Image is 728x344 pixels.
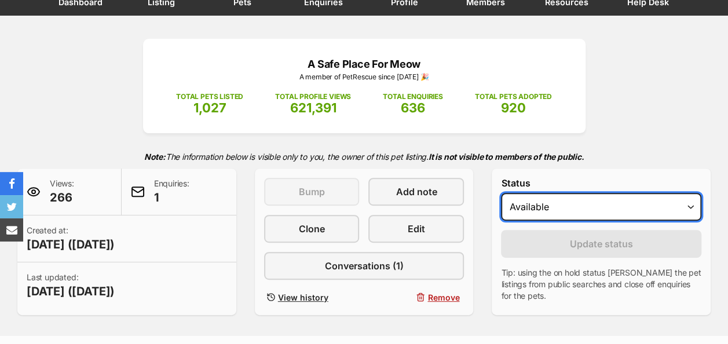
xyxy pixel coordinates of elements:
strong: Note: [144,152,166,162]
a: View history [264,289,360,306]
strong: It is not visible to members of the public. [429,152,584,162]
span: Bump [299,185,325,199]
span: Edit [408,222,425,236]
p: A member of PetRescue since [DATE] 🎉 [160,72,568,82]
span: [DATE] ([DATE]) [27,236,115,252]
p: Last updated: [27,272,115,299]
span: Clone [299,222,325,236]
a: Clone [264,215,360,243]
p: TOTAL PROFILE VIEWS [275,92,351,102]
span: Update status [570,237,633,251]
span: 266 [50,189,74,206]
p: Created at: [27,225,115,252]
span: Conversations (1) [324,259,403,273]
p: TOTAL PETS LISTED [176,92,243,102]
p: TOTAL ENQUIRIES [383,92,442,102]
p: TOTAL PETS ADOPTED [475,92,552,102]
button: Update status [501,230,701,258]
span: View history [278,291,328,303]
span: 1,027 [193,100,226,115]
button: Remove [368,289,464,306]
p: The information below is visible only to you, the owner of this pet listing. [17,145,711,169]
button: Bump [264,178,360,206]
p: Enquiries: [154,178,189,206]
a: Add note [368,178,464,206]
span: 920 [501,100,526,115]
span: Add note [396,185,437,199]
a: Edit [368,215,464,243]
p: A Safe Place For Meow [160,56,568,72]
p: Views: [50,178,74,206]
a: Conversations (1) [264,252,464,280]
p: Tip: using the on hold status [PERSON_NAME] the pet listings from public searches and close off e... [501,267,701,302]
span: Remove [427,291,459,303]
span: 636 [401,100,425,115]
span: [DATE] ([DATE]) [27,283,115,299]
label: Status [501,178,701,188]
span: 621,391 [290,100,336,115]
span: 1 [154,189,189,206]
